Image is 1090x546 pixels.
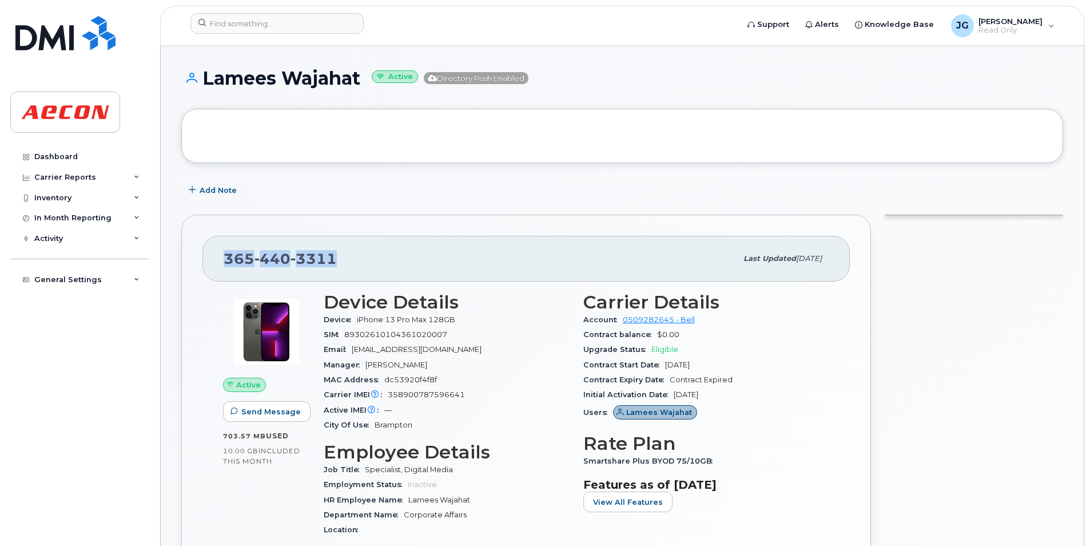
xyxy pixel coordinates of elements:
[739,13,797,36] a: Support
[665,361,690,369] span: [DATE]
[956,19,969,33] span: JG
[651,345,678,354] span: Eligible
[365,361,427,369] span: [PERSON_NAME]
[757,19,789,30] span: Support
[324,292,570,312] h3: Device Details
[626,407,692,418] span: Lamees Wajahat
[583,330,657,339] span: Contract balance
[324,525,364,534] span: Location
[223,446,300,465] span: included this month
[865,19,934,30] span: Knowledge Base
[613,408,697,417] a: Lamees Wajahat
[324,511,404,519] span: Department Name
[583,375,670,384] span: Contract Expiry Date
[357,315,455,324] span: iPhone 13 Pro Max 128GB
[352,345,482,354] span: [EMAIL_ADDRESS][DOMAIN_NAME]
[372,70,418,84] small: Active
[190,13,364,34] input: Find something...
[583,408,613,417] span: Users
[796,254,822,263] span: [DATE]
[324,442,570,462] h3: Employee Details
[181,68,1063,88] h1: Lamees Wajahat
[670,375,733,384] span: Contract Expired
[324,465,365,474] span: Job Title
[583,361,665,369] span: Contract Start Date
[583,390,674,399] span: Initial Activation Date
[324,390,388,399] span: Carrier IMEI
[583,292,829,312] h3: Carrier Details
[181,180,246,201] button: Add Note
[324,330,344,339] span: SIM
[241,406,301,417] span: Send Message
[797,13,847,36] a: Alerts
[404,511,467,519] span: Corporate Affairs
[657,330,679,339] span: $0.00
[384,406,392,414] span: —
[324,480,408,489] span: Employment Status
[375,421,412,429] span: Brampton
[223,447,258,455] span: 10.00 GB
[943,14,1063,37] div: Julia Godin
[344,330,447,339] span: 89302610104361020007
[583,492,673,512] button: View All Features
[324,361,365,369] span: Manager
[324,406,384,414] span: Active IMEI
[583,345,651,354] span: Upgrade Status
[324,375,384,384] span: MAC Address
[291,250,337,267] span: 3311
[200,185,237,196] span: Add Note
[583,433,829,454] h3: Rate Plan
[583,457,718,465] span: Smartshare Plus BYOD 75/10GB
[324,345,352,354] span: Email
[743,254,796,263] span: Last updated
[266,432,289,440] span: used
[324,496,408,504] span: HR Employee Name
[324,315,357,324] span: Device
[623,315,695,324] a: 0509282645 - Bell
[674,390,698,399] span: [DATE]
[978,26,1043,35] span: Read Only
[232,298,301,366] img: image20231002-3703462-oworib.jpeg
[408,496,470,504] span: Lamees Wajahat
[365,465,453,474] span: Specialist, Digital Media
[593,497,663,508] span: View All Features
[224,250,337,267] span: 365
[847,13,942,36] a: Knowledge Base
[583,315,623,324] span: Account
[384,375,437,384] span: dc53920f4f8f
[424,72,528,84] span: Directory Push Enabled
[978,17,1043,26] span: [PERSON_NAME]
[236,379,261,390] span: Active
[223,401,311,422] button: Send Message
[815,19,839,30] span: Alerts
[408,480,437,489] span: Inactive
[223,432,266,440] span: 703.57 MB
[388,390,465,399] span: 358900787596641
[324,421,375,429] span: City Of Use
[254,250,291,267] span: 440
[583,478,829,492] h3: Features as of [DATE]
